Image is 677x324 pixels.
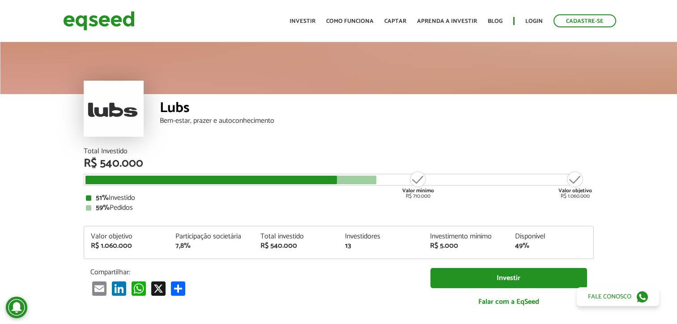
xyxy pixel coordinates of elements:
strong: 59% [96,202,110,214]
strong: 51% [96,192,109,204]
div: Total investido [260,233,332,240]
div: Pedidos [86,204,592,212]
div: R$ 1.060.000 [558,170,592,199]
div: Investidores [345,233,417,240]
a: Email [90,281,108,296]
div: R$ 540.000 [84,158,594,169]
a: Login [525,18,543,24]
strong: Valor mínimo [402,186,434,195]
div: Lubs [160,101,594,117]
a: Aprenda a investir [417,18,477,24]
div: 7,8% [175,242,247,250]
div: 49% [515,242,587,250]
a: X [149,281,167,296]
div: R$ 5.000 [430,242,502,250]
a: Compartilhar [169,281,187,296]
div: R$ 1.060.000 [91,242,162,250]
a: Blog [488,18,502,24]
div: Disponível [515,233,587,240]
a: Cadastre-se [554,14,616,27]
img: EqSeed [63,9,135,33]
div: Investido [86,194,592,202]
div: 13 [345,242,417,250]
div: R$ 710.000 [401,170,435,199]
a: LinkedIn [110,281,128,296]
a: Fale conosco [577,287,659,306]
a: Investir [430,268,587,288]
a: Captar [384,18,406,24]
div: Participação societária [175,233,247,240]
a: Investir [290,18,315,24]
div: Bem-estar, prazer e autoconhecimento [160,117,594,125]
a: Como funciona [326,18,374,24]
div: R$ 540.000 [260,242,332,250]
div: Investimento mínimo [430,233,502,240]
strong: Valor objetivo [558,186,592,195]
div: Valor objetivo [91,233,162,240]
p: Compartilhar: [90,268,417,276]
a: Falar com a EqSeed [430,293,587,311]
div: Total Investido [84,148,594,155]
a: WhatsApp [130,281,148,296]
